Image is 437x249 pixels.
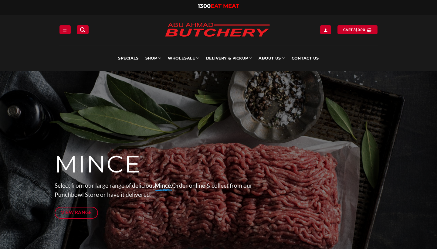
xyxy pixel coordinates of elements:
a: About Us [259,46,285,71]
span: MINCE [55,150,141,179]
a: Contact Us [292,46,319,71]
a: Specials [118,46,138,71]
a: Menu [59,25,70,34]
a: 1300EAT MEAT [198,3,239,9]
span: EAT MEAT [211,3,239,9]
span: $ [355,27,357,32]
a: Delivery & Pickup [206,46,252,71]
img: Abu Ahmad Butchery [160,19,275,42]
bdi: 0.00 [355,28,365,32]
span: Cart / [343,27,365,32]
a: SHOP [145,46,161,71]
span: View Range [61,209,92,216]
a: View cart [337,25,378,34]
span: 1300 [198,3,211,9]
a: Wholesale [168,46,199,71]
span: Select from our large range of delicious Order online & collect from our Punchbowl Store or have ... [55,182,252,198]
a: View Range [55,207,98,219]
a: Search [77,25,88,34]
strong: Mince. [155,182,172,189]
a: Login [320,25,331,34]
